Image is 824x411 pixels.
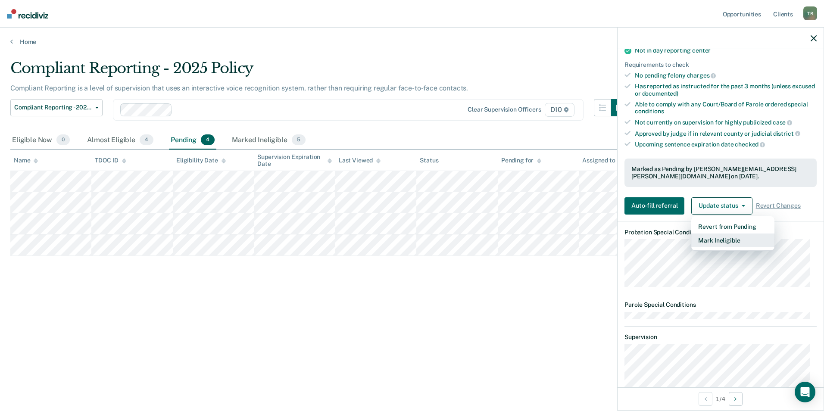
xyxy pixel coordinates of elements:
div: No pending felony [635,72,817,79]
div: Has reported as instructed for the past 3 months (unless excused or [635,83,817,97]
div: T R [803,6,817,20]
button: Mark Ineligible [691,234,774,247]
div: Last Viewed [339,157,381,164]
div: Name [14,157,38,164]
div: Compliant Reporting - 2025 Policy [10,59,628,84]
div: Not currently on supervision for highly publicized [635,118,817,126]
div: Status [420,157,438,164]
div: Upcoming sentence expiration date [635,140,817,148]
a: Navigate to form link [624,197,688,215]
div: Eligible Now [10,131,72,150]
span: checked [735,141,765,148]
button: Revert from Pending [691,220,774,234]
div: Eligibility Date [176,157,226,164]
dt: Supervision [624,333,817,341]
span: conditions [635,108,664,115]
div: Approved by judge if in relevant county or judicial [635,130,817,137]
span: Compliant Reporting - 2025 Policy [14,104,92,111]
button: Next Opportunity [729,392,743,406]
div: Marked as Pending by [PERSON_NAME][EMAIL_ADDRESS][PERSON_NAME][DOMAIN_NAME] on [DATE]. [631,165,810,180]
div: Pending [169,131,216,150]
a: Home [10,38,814,46]
span: charges [687,72,716,79]
span: district [773,130,800,137]
div: 1 / 4 [618,387,824,410]
p: Compliant Reporting is a level of supervision that uses an interactive voice recognition system, ... [10,84,468,92]
span: 0 [56,134,70,146]
div: Pending for [501,157,541,164]
span: documented) [642,90,678,97]
span: 4 [201,134,215,146]
button: Auto-fill referral [624,197,684,215]
span: case [773,119,792,126]
div: Supervision Expiration Date [257,153,331,168]
span: D10 [545,103,574,117]
span: 5 [292,134,306,146]
span: Revert Changes [756,202,801,209]
div: Marked Ineligible [230,131,307,150]
div: Assigned to [582,157,623,164]
button: Previous Opportunity [699,392,712,406]
div: TDOC ID [95,157,126,164]
div: Able to comply with any Court/Board of Parole ordered special [635,101,817,115]
dt: Probation Special Conditions [624,229,817,236]
div: Almost Eligible [85,131,155,150]
span: center [692,47,711,54]
button: Update status [691,197,752,215]
div: Open Intercom Messenger [795,382,815,402]
div: Clear supervision officers [468,106,541,113]
div: Requirements to check [624,61,817,68]
div: Not in day reporting [635,47,817,54]
dt: Parole Special Conditions [624,301,817,308]
img: Recidiviz [7,9,48,19]
span: 4 [140,134,153,146]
